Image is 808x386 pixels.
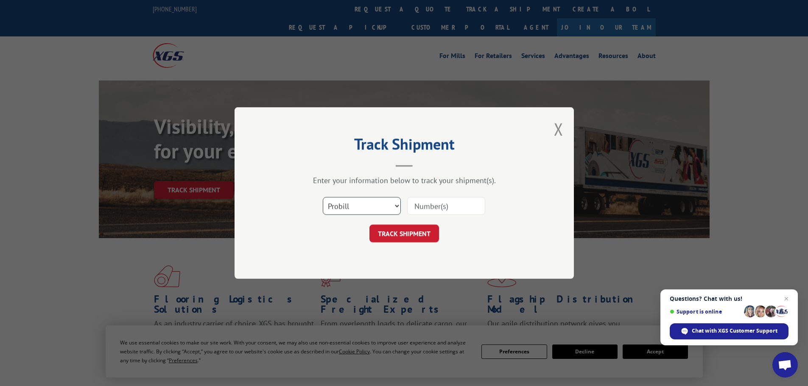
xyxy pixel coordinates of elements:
[670,323,788,339] div: Chat with XGS Customer Support
[781,294,791,304] span: Close chat
[670,295,788,302] span: Questions? Chat with us!
[772,352,798,378] div: Open chat
[369,225,439,242] button: TRACK SHIPMENT
[277,138,531,154] h2: Track Shipment
[407,197,485,215] input: Number(s)
[670,308,741,315] span: Support is online
[554,118,563,140] button: Close modal
[692,327,777,335] span: Chat with XGS Customer Support
[277,175,531,185] div: Enter your information below to track your shipment(s).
